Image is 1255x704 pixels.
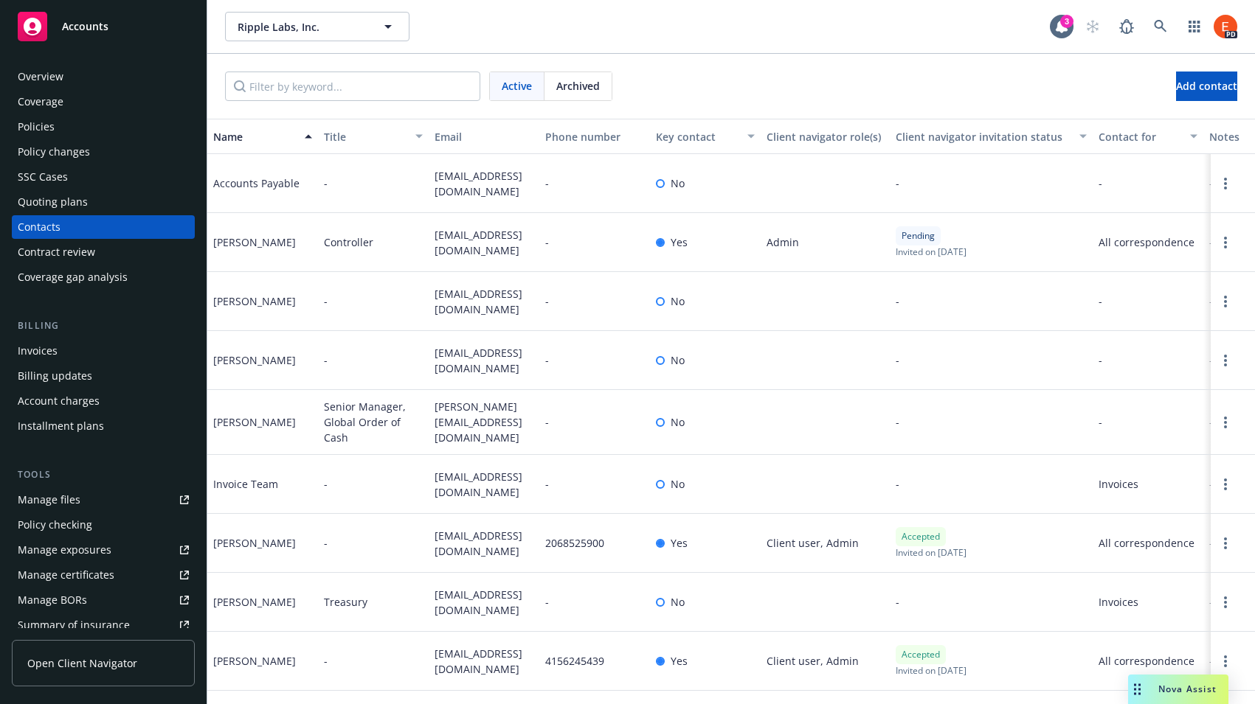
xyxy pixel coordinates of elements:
[12,6,195,47] a: Accounts
[12,563,195,587] a: Manage certificates
[1078,12,1107,41] a: Start snowing
[12,115,195,139] a: Policies
[1099,476,1197,492] span: Invoices
[656,129,739,144] div: Key contact
[213,352,296,368] div: [PERSON_NAME]
[1217,175,1234,192] a: Open options
[12,318,195,333] div: Billing
[18,488,80,512] div: Manage files
[225,72,480,101] input: Filter by keyword...
[435,345,533,376] span: [EMAIL_ADDRESS][DOMAIN_NAME]
[435,227,533,258] span: [EMAIL_ADDRESS][DOMAIN_NAME]
[902,648,940,661] span: Accepted
[18,389,100,413] div: Account charges
[896,245,967,258] span: Invited on [DATE]
[324,535,328,551] span: -
[671,476,685,492] span: No
[671,594,685,610] span: No
[902,229,935,243] span: Pending
[213,476,278,492] div: Invoice Team
[896,175,899,191] span: -
[767,129,884,144] div: Client navigator role(s)
[1099,129,1181,144] div: Contact for
[1217,234,1234,251] a: Open options
[896,664,967,677] span: Invited on [DATE]
[324,653,328,669] span: -
[435,168,533,199] span: [EMAIL_ADDRESS][DOMAIN_NAME]
[18,90,63,114] div: Coverage
[12,190,195,214] a: Quoting plans
[435,399,533,445] span: [PERSON_NAME][EMAIL_ADDRESS][DOMAIN_NAME]
[213,175,300,191] div: Accounts Payable
[1176,79,1237,93] span: Add contact
[18,165,68,189] div: SSC Cases
[12,538,195,562] a: Manage exposures
[213,293,296,309] div: [PERSON_NAME]
[896,352,899,368] span: -
[671,414,685,430] span: No
[1158,683,1217,695] span: Nova Assist
[767,535,859,551] span: Client user, Admin
[324,175,328,191] span: -
[27,655,137,671] span: Open Client Navigator
[1217,414,1234,431] a: Open options
[1099,234,1197,250] span: All correspondence
[225,12,409,41] button: Ripple Labs, Inc.
[545,476,549,492] span: -
[18,190,88,214] div: Quoting plans
[18,613,130,637] div: Summary of insurance
[318,119,429,154] button: Title
[545,414,549,430] span: -
[62,21,108,32] span: Accounts
[545,352,549,368] span: -
[1217,475,1234,493] a: Open options
[435,286,533,317] span: [EMAIL_ADDRESS][DOMAIN_NAME]
[502,78,532,94] span: Active
[896,414,899,430] span: -
[671,293,685,309] span: No
[1128,675,1147,704] div: Drag to move
[890,119,1093,154] button: Client navigator invitation status
[1112,12,1141,41] a: Report a Bug
[18,563,114,587] div: Manage certificates
[12,165,195,189] a: SSC Cases
[896,594,899,610] span: -
[1146,12,1175,41] a: Search
[767,234,799,250] span: Admin
[12,613,195,637] a: Summary of insurance
[1099,594,1197,610] span: Invoices
[18,265,128,289] div: Coverage gap analysis
[1128,675,1228,704] button: Nova Assist
[324,352,328,368] span: -
[12,414,195,438] a: Installment plans
[896,129,1071,144] div: Client navigator invitation status
[767,653,859,669] span: Client user, Admin
[12,240,195,264] a: Contract review
[12,140,195,164] a: Policy changes
[435,129,533,144] div: Email
[435,469,533,500] span: [EMAIL_ADDRESS][DOMAIN_NAME]
[896,546,967,559] span: Invited on [DATE]
[213,535,296,551] div: [PERSON_NAME]
[12,65,195,88] a: Overview
[896,293,899,309] span: -
[324,594,367,610] span: Treasury
[18,513,92,537] div: Policy checking
[545,594,549,610] span: -
[545,535,604,551] span: 2068525900
[324,293,328,309] span: -
[12,488,195,512] a: Manage files
[539,119,650,154] button: Phone number
[1099,293,1102,309] span: -
[1093,119,1203,154] button: Contact for
[1099,535,1197,551] span: All correspondence
[545,293,549,309] span: -
[1176,72,1237,101] button: Add contact
[761,119,890,154] button: Client navigator role(s)
[429,119,539,154] button: Email
[324,476,328,492] span: -
[324,129,407,144] div: Title
[1099,414,1102,430] span: -
[238,19,365,35] span: Ripple Labs, Inc.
